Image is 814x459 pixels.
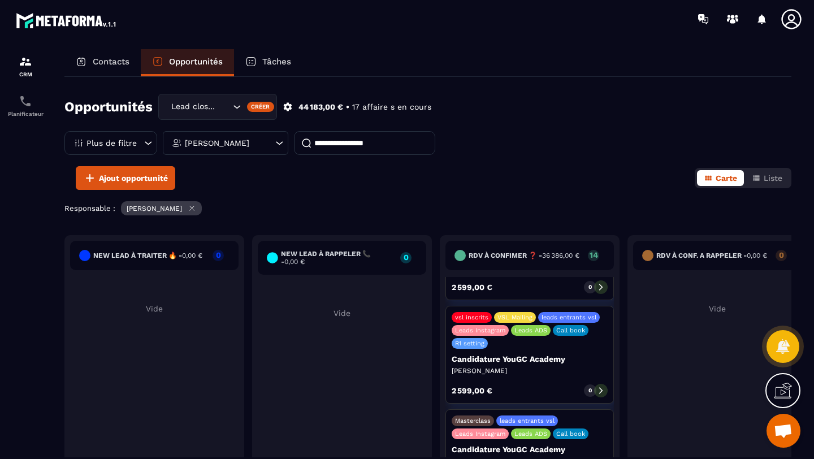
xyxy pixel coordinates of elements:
span: Liste [764,174,782,183]
p: • [346,102,349,112]
p: 17 affaire s en cours [352,102,431,112]
p: 0 [776,251,787,259]
div: Créer [247,102,275,112]
p: vsl inscrits [455,314,488,321]
p: Vide [633,304,802,313]
span: 0,00 € [284,258,305,266]
p: Contacts [93,57,129,67]
p: 2 599,00 € [452,283,492,291]
a: Ouvrir le chat [767,414,800,448]
p: Candidature YouGC Academy [452,354,608,363]
h6: RDV à conf. A RAPPELER - [656,252,767,259]
button: Ajout opportunité [76,166,175,190]
p: [PERSON_NAME] [127,205,182,213]
span: Lead closing [168,101,219,113]
h6: New lead à traiter 🔥 - [93,252,202,259]
p: Responsable : [64,204,115,213]
span: 0,00 € [747,252,767,259]
p: Leads Instagram [455,327,505,334]
p: Plus de filtre [86,139,137,147]
p: leads entrants vsl [500,417,555,425]
div: Search for option [158,94,277,120]
p: 14 [588,251,599,259]
p: 0 [400,253,412,261]
p: Call book [556,327,585,334]
p: CRM [3,71,48,77]
p: Call book [556,430,585,438]
p: 44 183,00 € [298,102,343,112]
span: 0,00 € [182,252,202,259]
p: Leads ADS [514,327,547,334]
p: Leads ADS [514,430,547,438]
button: Liste [745,170,789,186]
p: 0 [588,387,592,395]
p: Vide [258,309,426,318]
span: Ajout opportunité [99,172,168,184]
p: Vide [70,304,239,313]
p: Leads Instagram [455,430,505,438]
a: Tâches [234,49,302,76]
a: Contacts [64,49,141,76]
a: schedulerschedulerPlanificateur [3,86,48,125]
img: scheduler [19,94,32,108]
h2: Opportunités [64,96,153,118]
p: Masterclass [455,417,491,425]
p: Planificateur [3,111,48,117]
p: [PERSON_NAME] [185,139,249,147]
p: Tâches [262,57,291,67]
p: leads entrants vsl [542,314,596,321]
button: Carte [697,170,744,186]
input: Search for option [219,101,230,113]
span: 36 386,00 € [542,252,579,259]
p: Candidature YouGC Academy [452,445,608,454]
p: [PERSON_NAME] [452,366,608,375]
a: Opportunités [141,49,234,76]
img: formation [19,55,32,68]
h6: RDV à confimer ❓ - [469,252,579,259]
p: 0 [213,251,224,259]
h6: New lead à RAPPELER 📞 - [281,250,395,266]
p: 0 [588,283,592,291]
p: Opportunités [169,57,223,67]
a: formationformationCRM [3,46,48,86]
img: logo [16,10,118,31]
p: R1 setting [455,340,484,347]
span: Carte [716,174,737,183]
p: 2 599,00 € [452,387,492,395]
p: VSL Mailing [497,314,532,321]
